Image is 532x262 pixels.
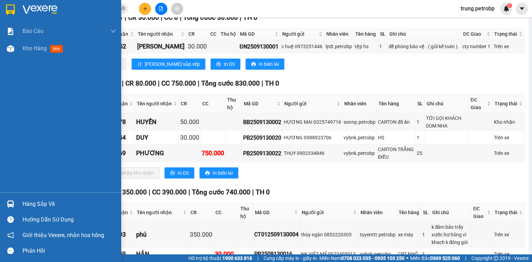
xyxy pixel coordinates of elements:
div: NK VIỆT MỸ 0973495913 [301,250,357,258]
div: để phòng bảo vệ . ( gửi kế toán ). [389,43,460,50]
span: Nhận: [54,7,71,14]
div: 30.000 [53,45,102,54]
img: warehouse-icon [7,45,14,52]
span: ĐC Giao [471,96,486,111]
div: lydt.petrobp [326,43,352,50]
img: icon-new-feature [503,6,509,12]
span: | [261,79,263,87]
span: aim [175,6,179,11]
div: 750.000 [202,148,224,158]
div: Hàng sắp về [23,199,116,209]
div: k đảm bảo trầy xước hư hỏng vì khach k đóng gói [432,223,470,246]
span: | [125,14,126,21]
div: Trên xe [494,43,523,50]
span: TH 0 [243,14,257,21]
span: printer [216,62,221,67]
th: CR [187,28,209,40]
div: HƯƠNG MAI 0325749716 [284,118,341,126]
button: downloadNhập kho nhận [107,167,159,178]
span: CC 750.000 [161,79,196,87]
div: Trên xe [494,231,523,238]
span: Tổng cước 740.000 [192,188,250,196]
th: CR [189,203,214,222]
td: phú [135,222,189,247]
span: Kho hàng [23,45,47,52]
div: sonnp.petrobp [344,118,375,126]
div: 30.000 [215,249,237,259]
div: 1 [422,231,429,238]
div: PB2509130020 [243,133,281,142]
span: | [188,188,190,196]
th: Thu hộ [239,203,253,222]
div: HƯƠNG 0988923706 [284,134,341,141]
div: CRT NHỎ [398,250,420,258]
span: CC : [53,46,63,54]
span: | [252,188,254,196]
span: | [198,79,199,87]
th: Tên hàng [377,94,416,113]
span: Miền Bắc [410,254,460,262]
strong: 0369 525 060 [430,255,460,261]
span: Tổng cước 30.000 [183,14,238,21]
div: phú [136,230,187,239]
div: 50.000 [180,117,199,127]
span: close-circle [121,6,125,10]
span: message [7,247,14,254]
span: caret-down [519,6,525,12]
button: printerIn DS [165,167,194,178]
div: HÂN [136,249,187,259]
div: [PERSON_NAME] [137,42,185,51]
div: LỘC [54,23,101,31]
button: aim [171,3,183,15]
th: CC [209,28,219,40]
div: PB2509130022 [243,149,281,158]
span: | [180,14,181,21]
div: HS [378,134,414,141]
button: file-add [155,3,167,15]
span: ĐC Giao [473,205,486,220]
div: THỤY 0902334846 [284,149,341,157]
img: logo-vxr [6,5,15,15]
span: printer [170,171,175,176]
div: cty number 1 [462,43,491,50]
span: down [110,28,116,34]
span: [PERSON_NAME] sắp xếp [145,60,200,68]
div: Phản hồi [23,246,116,256]
td: HÂN [135,247,189,261]
div: Trên xe [494,250,523,258]
span: | [161,14,162,21]
span: plus [143,6,148,11]
div: VP Chơn Thành [54,6,101,23]
span: trung.petrobp [455,4,500,13]
div: BB2509130002 [243,118,281,126]
span: | [122,79,124,87]
span: Tổng cước 830.000 [201,79,260,87]
span: TH 0 [256,188,270,196]
span: CC 0 [164,14,178,21]
div: Hướng dẫn sử dụng [23,215,116,225]
span: TH 0 [265,79,279,87]
button: printerIn biên lai [246,59,284,70]
sup: 2 [507,3,512,8]
span: file-add [159,6,163,11]
div: tệp hs [355,43,377,50]
div: 30.000 [188,42,207,51]
span: CR 80.000 [125,79,156,87]
div: Kho nhận [494,118,523,126]
div: CARTON đồ ăn [378,118,414,126]
span: Tên người nhận [137,100,172,107]
span: In biên lai [259,60,279,68]
button: sort-ascending[PERSON_NAME] sắp xếp [132,59,205,70]
span: | [149,188,150,196]
span: Mã GD [240,30,273,38]
span: | [257,254,258,262]
div: xe máy [398,231,420,238]
span: CR 30.000 [128,14,159,21]
span: ⚪️ [406,257,408,260]
td: PB2509130016 [253,247,300,261]
span: | [158,79,160,87]
div: 30.000 [180,133,199,142]
th: SL [378,28,388,40]
td: CT012509130004 [253,222,300,247]
div: c huệ 0973251446 [282,43,323,50]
